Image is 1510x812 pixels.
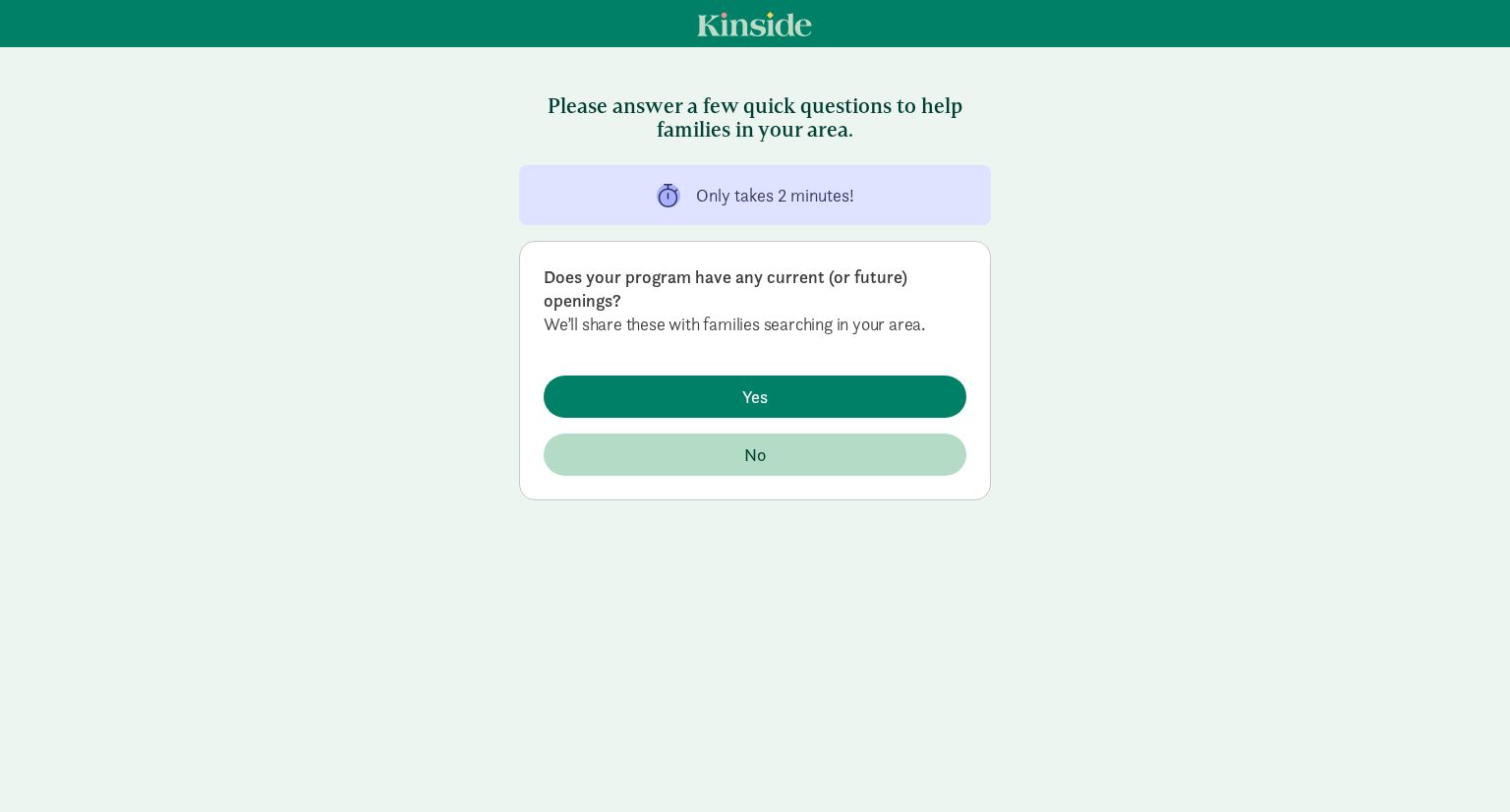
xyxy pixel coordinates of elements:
h3: Please answer a few quick questions to help families in your area. [519,94,991,142]
p: Does your program have any current (or future) openings? [544,265,966,313]
button: Yes [544,376,966,418]
span: No [744,441,766,468]
button: No [544,434,966,476]
p: We’ll share these with families searching in your area. [544,313,966,336]
div: Only takes 2 minutes! [696,182,854,208]
span: Yes [742,383,768,410]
